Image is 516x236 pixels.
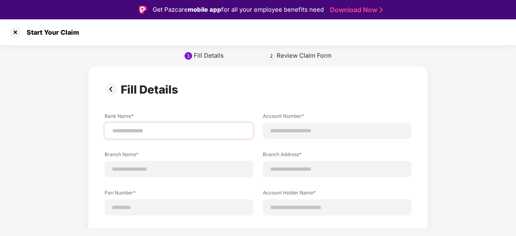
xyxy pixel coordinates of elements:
[105,113,253,123] label: Bank Name*
[105,83,121,96] img: svg+xml;base64,PHN2ZyBpZD0iUHJldi0zMngzMiIgeG1sbnM9Imh0dHA6Ly93d3cudzMub3JnLzIwMDAvc3ZnIiB3aWR0aD...
[263,113,411,123] label: Account Number*
[194,52,224,60] div: Fill Details
[263,189,411,199] label: Account Holder Name*
[277,52,331,60] div: Review Claim Form
[263,151,411,161] label: Branch Address*
[139,6,147,14] img: Logo
[187,53,190,59] div: 1
[153,5,324,15] div: Get Pazcare for all your employee benefits need
[105,151,253,161] label: Branch Name*
[105,189,253,199] label: Pan Number*
[380,6,383,14] img: Stroke
[270,53,273,59] div: 2
[22,28,79,36] div: Start Your Claim
[188,6,221,13] strong: mobile app
[121,83,181,96] div: Fill Details
[330,6,380,14] a: Download Now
